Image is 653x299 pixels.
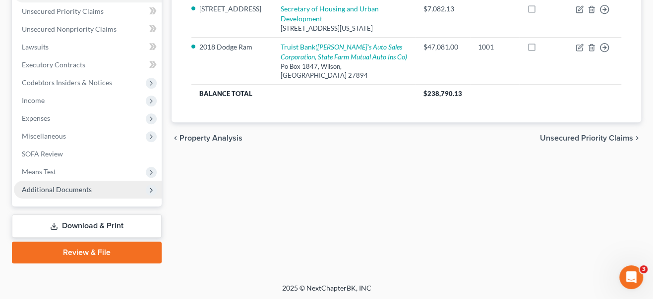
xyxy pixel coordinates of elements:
[22,114,50,122] span: Expenses
[22,25,117,33] span: Unsecured Nonpriority Claims
[14,2,162,20] a: Unsecured Priority Claims
[12,242,162,263] a: Review & File
[179,134,242,142] span: Property Analysis
[423,4,462,14] div: $7,082.13
[22,132,66,140] span: Miscellaneous
[478,42,511,52] div: 1001
[540,134,633,142] span: Unsecured Priority Claims
[281,43,407,61] a: Truist Bank([PERSON_NAME]'s Auto Sales Corporation, State Farm Mutual Auto Ins Co)
[22,96,45,104] span: Income
[172,134,242,142] button: chevron_left Property Analysis
[633,134,641,142] i: chevron_right
[22,185,92,194] span: Additional Documents
[199,42,265,52] li: 2018 Dodge Ram
[281,24,408,33] div: [STREET_ADDRESS][US_STATE]
[22,7,104,15] span: Unsecured Priority Claims
[14,56,162,74] a: Executory Contracts
[640,265,648,273] span: 3
[14,20,162,38] a: Unsecured Nonpriority Claims
[172,134,179,142] i: chevron_left
[540,134,641,142] button: Unsecured Priority Claims chevron_right
[281,62,408,80] div: Po Box 1847, Wilson, [GEOGRAPHIC_DATA] 27894
[12,214,162,238] a: Download & Print
[281,4,379,23] a: Secretary of Housing and Urban Development
[281,43,407,61] i: ([PERSON_NAME]'s Auto Sales Corporation, State Farm Mutual Auto Ins Co)
[22,149,63,158] span: SOFA Review
[199,4,265,14] li: [STREET_ADDRESS]
[619,265,643,289] iframe: Intercom live chat
[191,85,416,102] th: Balance Total
[22,78,112,87] span: Codebtors Insiders & Notices
[22,60,85,69] span: Executory Contracts
[423,90,462,98] span: $238,790.13
[22,43,49,51] span: Lawsuits
[22,167,56,176] span: Means Test
[14,145,162,163] a: SOFA Review
[14,38,162,56] a: Lawsuits
[423,42,462,52] div: $47,081.00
